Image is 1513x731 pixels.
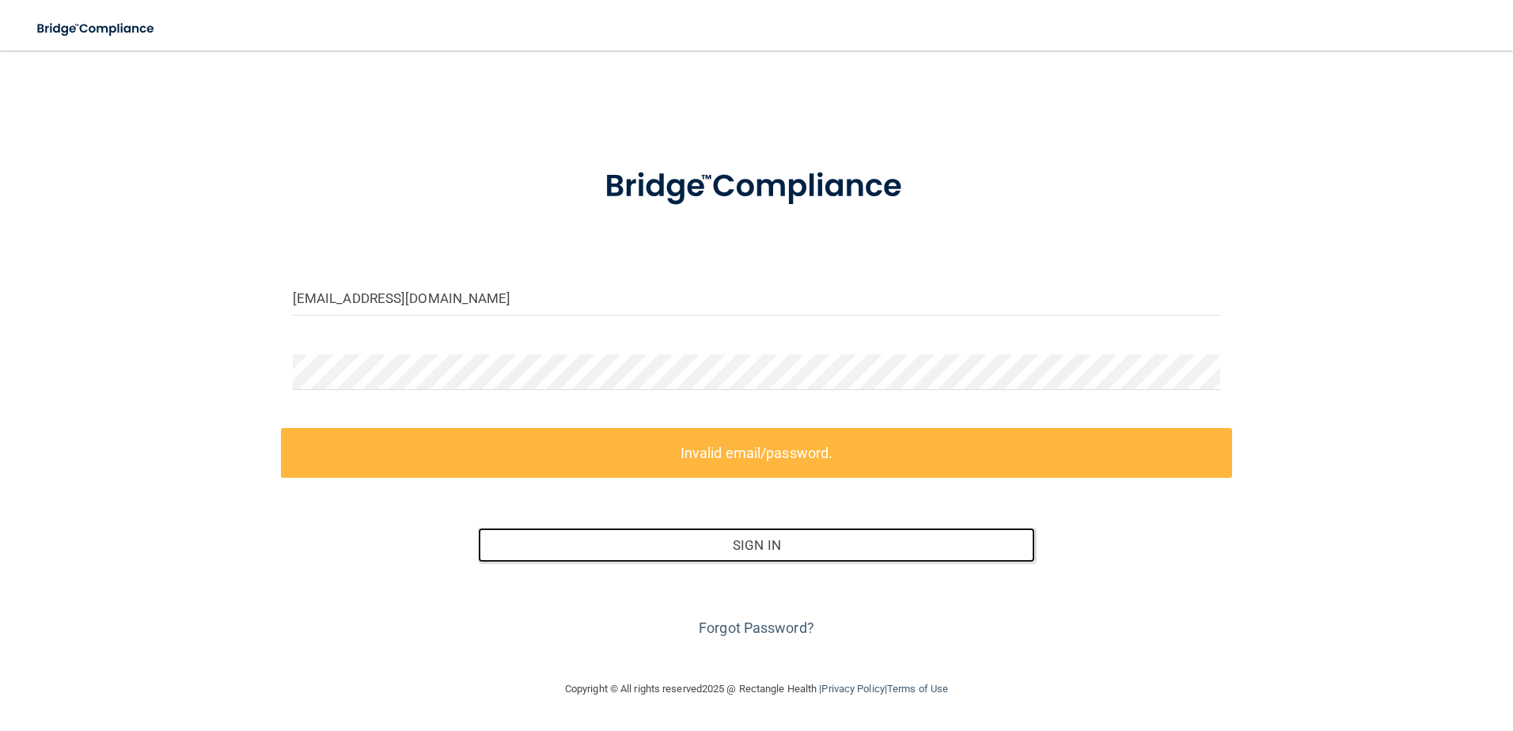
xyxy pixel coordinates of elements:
[572,146,941,228] img: bridge_compliance_login_screen.278c3ca4.svg
[468,664,1045,714] div: Copyright © All rights reserved 2025 @ Rectangle Health | |
[24,13,169,45] img: bridge_compliance_login_screen.278c3ca4.svg
[281,428,1233,478] label: Invalid email/password.
[821,683,884,695] a: Privacy Policy
[887,683,948,695] a: Terms of Use
[478,528,1035,562] button: Sign In
[293,280,1221,316] input: Email
[699,619,814,636] a: Forgot Password?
